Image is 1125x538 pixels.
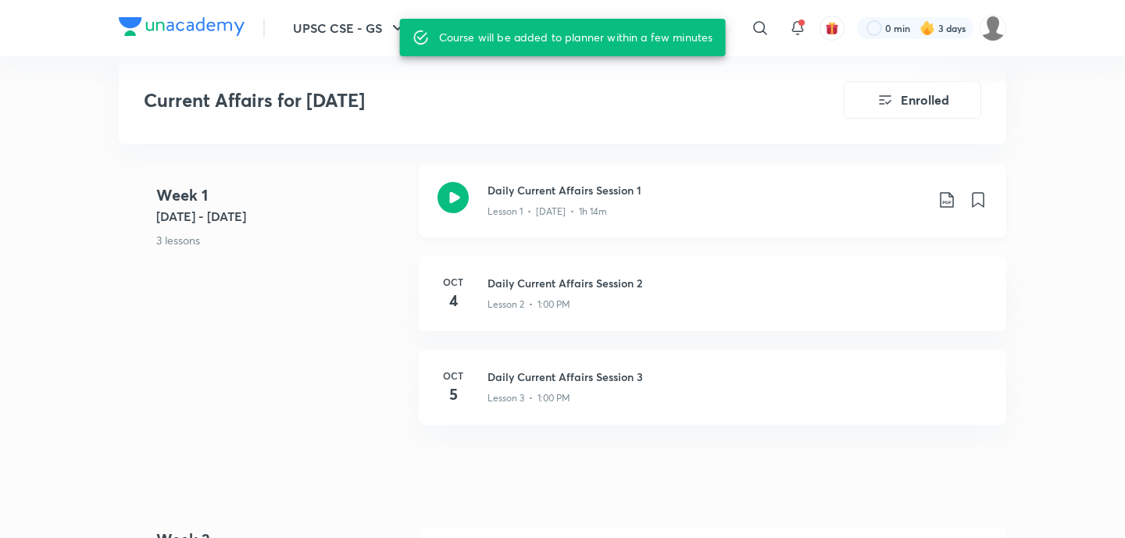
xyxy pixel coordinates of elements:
[844,81,981,119] button: Enrolled
[825,21,839,35] img: avatar
[437,369,469,383] h6: Oct
[437,383,469,406] h4: 5
[437,275,469,289] h6: Oct
[487,298,570,312] p: Lesson 2 • 1:00 PM
[156,207,406,226] h5: [DATE] - [DATE]
[820,16,845,41] button: avatar
[487,369,987,385] h3: Daily Current Affairs Session 3
[980,15,1006,41] img: wassim
[119,17,245,36] img: Company Logo
[487,391,570,405] p: Lesson 3 • 1:00 PM
[487,182,925,198] h3: Daily Current Affairs Session 1
[144,89,755,112] h3: Current Affairs for [DATE]
[419,163,1006,256] a: Daily Current Affairs Session 1Lesson 1 • [DATE] • 1h 14m
[119,17,245,40] a: Company Logo
[920,20,935,36] img: streak
[284,12,416,44] button: UPSC CSE - GS
[419,256,1006,350] a: Oct4Daily Current Affairs Session 2Lesson 2 • 1:00 PM
[156,183,406,207] h4: Week 1
[419,350,1006,444] a: Oct5Daily Current Affairs Session 3Lesson 3 • 1:00 PM
[487,205,607,219] p: Lesson 1 • [DATE] • 1h 14m
[156,232,406,248] p: 3 lessons
[437,289,469,312] h4: 4
[439,23,713,52] div: Course will be added to planner within a few minutes
[487,275,987,291] h3: Daily Current Affairs Session 2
